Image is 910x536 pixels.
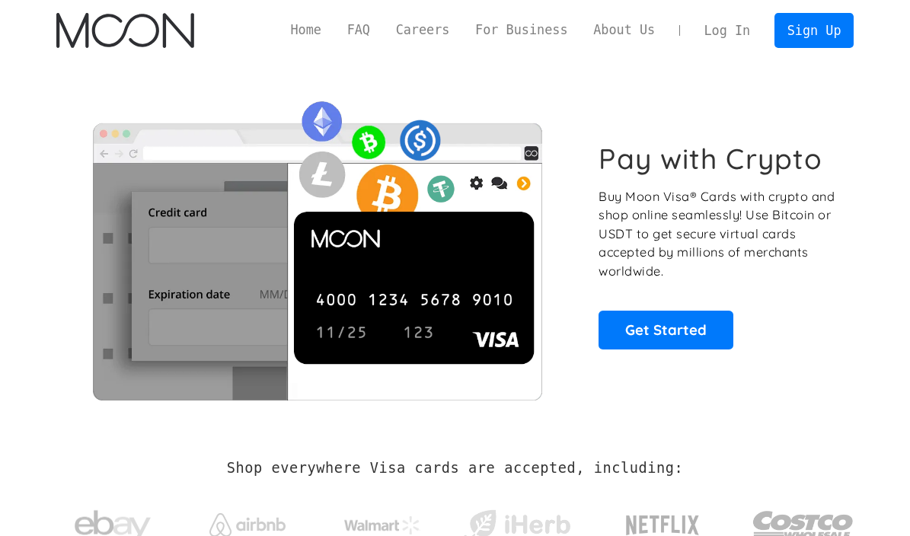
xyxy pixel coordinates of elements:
a: For Business [462,21,580,40]
a: Get Started [599,311,733,349]
img: Moon Logo [56,13,194,48]
a: Home [278,21,334,40]
a: home [56,13,194,48]
h1: Pay with Crypto [599,142,822,176]
a: Log In [691,14,763,47]
a: FAQ [334,21,383,40]
img: Moon Cards let you spend your crypto anywhere Visa is accepted. [56,91,578,400]
a: About Us [580,21,668,40]
img: Walmart [344,516,420,534]
h2: Shop everywhere Visa cards are accepted, including: [227,460,683,477]
a: Sign Up [774,13,854,47]
a: Careers [383,21,462,40]
p: Buy Moon Visa® Cards with crypto and shop online seamlessly! Use Bitcoin or USDT to get secure vi... [599,187,837,281]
